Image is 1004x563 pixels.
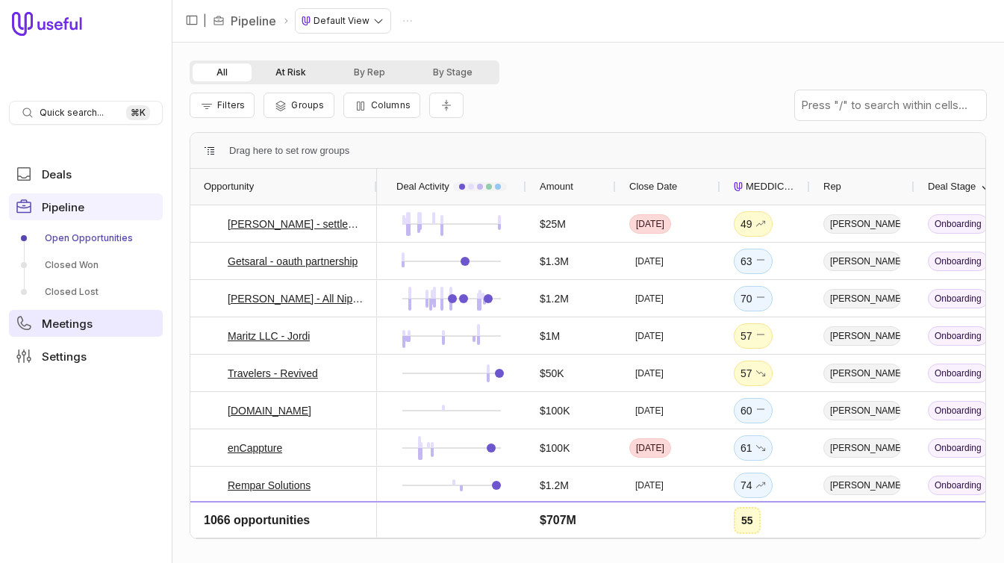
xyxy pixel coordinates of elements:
[635,293,664,305] time: [DATE]
[740,476,766,494] div: 74
[740,327,766,345] div: 57
[740,402,766,420] div: 60
[823,513,901,532] span: [PERSON_NAME]
[928,252,988,271] span: Onboarding
[371,99,411,111] span: Columns
[823,476,901,495] span: [PERSON_NAME]
[228,514,364,532] a: Guidepoint - Target Account Deal
[746,178,796,196] span: MEDDICC Score
[291,99,324,111] span: Groups
[540,252,569,270] div: $1.3M
[636,218,664,230] time: [DATE]
[740,290,766,308] div: 70
[740,439,766,457] div: 61
[42,202,84,213] span: Pipeline
[396,10,419,32] button: Actions
[40,107,104,119] span: Quick search...
[203,12,207,30] span: |
[755,252,766,270] span: No change
[9,226,163,304] div: Pipeline submenu
[217,99,245,111] span: Filters
[228,215,364,233] a: [PERSON_NAME] - settlement admin
[928,214,988,234] span: Onboarding
[540,215,566,233] div: $25M
[540,290,569,308] div: $1.2M
[181,9,203,31] button: Collapse sidebar
[823,214,901,234] span: [PERSON_NAME]
[231,12,276,30] a: Pipeline
[635,405,664,417] time: [DATE]
[823,289,901,308] span: [PERSON_NAME]
[228,476,311,494] a: Rempar Solutions
[635,330,664,342] time: [DATE]
[635,367,664,379] time: [DATE]
[629,178,677,196] span: Close Date
[409,63,496,81] button: By Stage
[635,255,664,267] time: [DATE]
[823,364,901,383] span: [PERSON_NAME]
[9,161,163,187] a: Deals
[343,93,420,118] button: Columns
[928,178,976,196] span: Deal Stage
[755,402,766,420] span: No change
[795,90,986,120] input: Press "/" to search within cells...
[229,142,349,160] span: Drag here to set row groups
[755,290,766,308] span: No change
[190,93,255,118] button: Filter Pipeline
[228,252,358,270] a: Getsaral - oauth partnership
[229,142,349,160] div: Row Groups
[204,178,254,196] span: Opportunity
[42,169,72,180] span: Deals
[540,402,570,420] div: $100K
[823,438,901,458] span: [PERSON_NAME]
[734,169,796,205] div: MEDDICC Score
[823,326,901,346] span: [PERSON_NAME]
[396,178,449,196] span: Deal Activity
[823,178,841,196] span: Rep
[540,514,560,532] div: $2M
[635,479,664,491] time: [DATE]
[636,442,664,454] time: [DATE]
[540,327,560,345] div: $1M
[823,252,901,271] span: [PERSON_NAME]
[9,193,163,220] a: Pipeline
[228,364,318,382] a: Travelers - Revived
[740,252,766,270] div: 63
[928,364,988,383] span: Onboarding
[540,178,573,196] span: Amount
[228,402,311,420] a: [DOMAIN_NAME]
[928,438,988,458] span: Onboarding
[264,93,334,118] button: Group Pipeline
[928,513,988,532] span: Onboarding
[928,326,988,346] span: Onboarding
[928,401,988,420] span: Onboarding
[540,439,570,457] div: $100K
[42,351,87,362] span: Settings
[540,364,564,382] div: $50K
[755,327,766,345] span: No change
[740,215,766,233] div: 49
[928,476,988,495] span: Onboarding
[540,476,569,494] div: $1.2M
[635,517,664,529] time: [DATE]
[330,63,409,81] button: By Rep
[740,514,766,532] div: 76
[429,93,464,119] button: Collapse all rows
[9,253,163,277] a: Closed Won
[228,327,310,345] a: Maritz LLC - Jordi
[42,318,93,329] span: Meetings
[9,226,163,250] a: Open Opportunities
[252,63,330,81] button: At Risk
[9,280,163,304] a: Closed Lost
[193,63,252,81] button: All
[228,439,282,457] a: enCappture
[228,290,364,308] a: [PERSON_NAME] - All Nippon Airways
[823,401,901,420] span: [PERSON_NAME]
[9,343,163,370] a: Settings
[928,289,988,308] span: Onboarding
[9,310,163,337] a: Meetings
[126,105,150,120] kbd: ⌘ K
[740,364,766,382] div: 57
